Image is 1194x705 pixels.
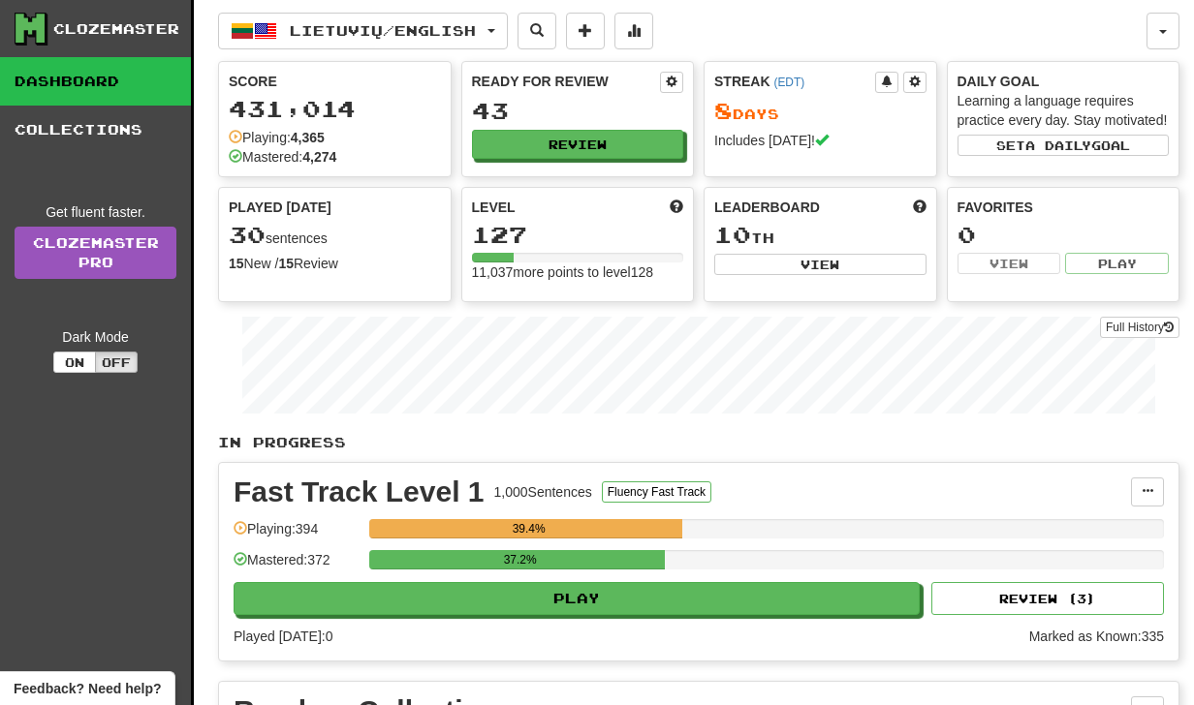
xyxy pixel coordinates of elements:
[1025,138,1091,152] span: a daily
[958,198,1170,217] div: Favorites
[15,327,176,347] div: Dark Mode
[375,550,665,569] div: 37.2%
[1029,627,1164,646] div: Marked as Known: 335
[95,352,138,373] button: Off
[1100,317,1179,338] button: Full History
[375,519,682,538] div: 39.4%
[472,130,684,159] button: Review
[1065,253,1169,274] button: Play
[714,221,751,248] span: 10
[714,198,820,217] span: Leaderboard
[53,352,96,373] button: On
[714,99,927,124] div: Day s
[472,262,684,282] div: 11,037 more points to level 128
[291,130,325,145] strong: 4,365
[234,477,485,506] div: Fast Track Level 1
[229,128,325,147] div: Playing:
[234,628,332,644] span: Played [DATE]: 0
[614,13,653,49] button: More stats
[218,13,508,49] button: Lietuvių/English
[15,227,176,279] a: ClozemasterPro
[229,147,336,167] div: Mastered:
[229,221,266,248] span: 30
[234,519,360,551] div: Playing: 394
[472,223,684,247] div: 127
[234,550,360,582] div: Mastered: 372
[714,72,875,91] div: Streak
[218,433,1179,452] p: In Progress
[714,131,927,150] div: Includes [DATE]!
[602,481,711,503] button: Fluency Fast Track
[670,198,683,217] span: Score more points to level up
[229,72,441,91] div: Score
[958,91,1170,130] div: Learning a language requires practice every day. Stay motivated!
[494,482,592,502] div: 1,000 Sentences
[958,223,1170,247] div: 0
[229,254,441,273] div: New / Review
[15,202,176,222] div: Get fluent faster.
[913,198,927,217] span: This week in points, UTC
[472,99,684,123] div: 43
[714,97,733,124] span: 8
[958,135,1170,156] button: Seta dailygoal
[472,198,516,217] span: Level
[234,582,920,615] button: Play
[14,679,161,698] span: Open feedback widget
[958,253,1061,274] button: View
[518,13,556,49] button: Search sentences
[229,223,441,248] div: sentences
[566,13,605,49] button: Add sentence to collection
[302,149,336,165] strong: 4,274
[53,19,179,39] div: Clozemaster
[472,72,661,91] div: Ready for Review
[714,254,927,275] button: View
[931,582,1164,615] button: Review (3)
[290,22,476,39] span: Lietuvių / English
[773,76,804,89] a: (EDT)
[229,97,441,121] div: 431,014
[229,256,244,271] strong: 15
[958,72,1170,91] div: Daily Goal
[278,256,294,271] strong: 15
[229,198,331,217] span: Played [DATE]
[714,223,927,248] div: th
